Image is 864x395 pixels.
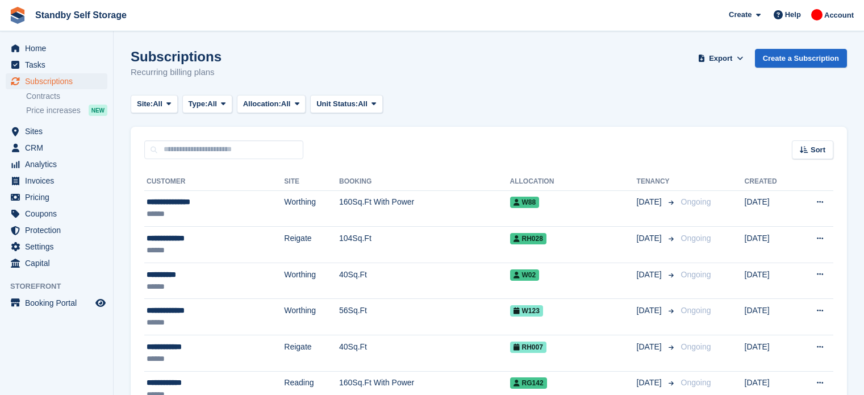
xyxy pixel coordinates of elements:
th: Booking [339,173,510,191]
span: Allocation: [243,98,281,110]
button: Site: All [131,95,178,114]
span: Account [824,10,854,21]
span: Invoices [25,173,93,189]
td: Worthing [284,190,339,227]
span: W123 [510,305,543,317]
td: 56Sq.Ft [339,299,510,335]
a: menu [6,189,107,205]
a: menu [6,156,107,172]
span: Analytics [25,156,93,172]
span: Price increases [26,105,81,116]
span: Export [709,53,732,64]
span: Capital [25,255,93,271]
th: Allocation [510,173,637,191]
span: Ongoing [681,197,711,206]
span: Type: [189,98,208,110]
a: menu [6,57,107,73]
span: All [358,98,368,110]
a: menu [6,173,107,189]
td: [DATE] [745,335,796,372]
span: Ongoing [681,270,711,279]
button: Unit Status: All [310,95,382,114]
span: [DATE] [637,305,664,317]
td: 40Sq.Ft [339,335,510,372]
a: menu [6,123,107,139]
a: menu [6,239,107,255]
td: [DATE] [745,227,796,263]
span: Subscriptions [25,73,93,89]
span: Pricing [25,189,93,205]
button: Export [696,49,746,68]
span: CRM [25,140,93,156]
a: menu [6,255,107,271]
span: Sort [811,144,825,156]
span: Unit Status: [316,98,358,110]
td: 104Sq.Ft [339,227,510,263]
a: menu [6,222,107,238]
span: [DATE] [637,232,664,244]
span: Protection [25,222,93,238]
a: Preview store [94,296,107,310]
span: RH007 [510,342,546,353]
a: Create a Subscription [755,49,847,68]
th: Site [284,173,339,191]
span: Sites [25,123,93,139]
td: Worthing [284,263,339,299]
td: Reigate [284,335,339,372]
span: Settings [25,239,93,255]
span: Coupons [25,206,93,222]
img: Aaron Winter [811,9,823,20]
td: [DATE] [745,263,796,299]
p: Recurring billing plans [131,66,222,79]
span: [DATE] [637,341,664,353]
span: RG142 [510,377,547,389]
span: Booking Portal [25,295,93,311]
a: menu [6,206,107,222]
span: Tasks [25,57,93,73]
span: Ongoing [681,306,711,315]
span: All [207,98,217,110]
th: Created [745,173,796,191]
td: 160Sq.Ft With Power [339,190,510,227]
td: [DATE] [745,190,796,227]
span: Ongoing [681,234,711,243]
span: [DATE] [637,196,664,208]
td: Worthing [284,299,339,335]
td: Reigate [284,227,339,263]
span: W88 [510,197,540,208]
th: Customer [144,173,284,191]
span: W02 [510,269,540,281]
span: RH028 [510,233,546,244]
span: [DATE] [637,269,664,281]
span: Ongoing [681,342,711,351]
a: menu [6,73,107,89]
span: Site: [137,98,153,110]
a: Contracts [26,91,107,102]
span: Home [25,40,93,56]
a: menu [6,40,107,56]
h1: Subscriptions [131,49,222,64]
span: All [153,98,162,110]
div: NEW [89,105,107,116]
span: Ongoing [681,378,711,387]
span: Storefront [10,281,113,292]
button: Allocation: All [237,95,306,114]
a: menu [6,140,107,156]
th: Tenancy [637,173,677,191]
a: Standby Self Storage [31,6,131,24]
td: 40Sq.Ft [339,263,510,299]
td: [DATE] [745,299,796,335]
span: Help [785,9,801,20]
img: stora-icon-8386f47178a22dfd0bd8f6a31ec36ba5ce8667c1dd55bd0f319d3a0aa187defe.svg [9,7,26,24]
span: All [281,98,291,110]
a: menu [6,295,107,311]
a: Price increases NEW [26,104,107,117]
span: [DATE] [637,377,664,389]
span: Create [729,9,752,20]
button: Type: All [182,95,232,114]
